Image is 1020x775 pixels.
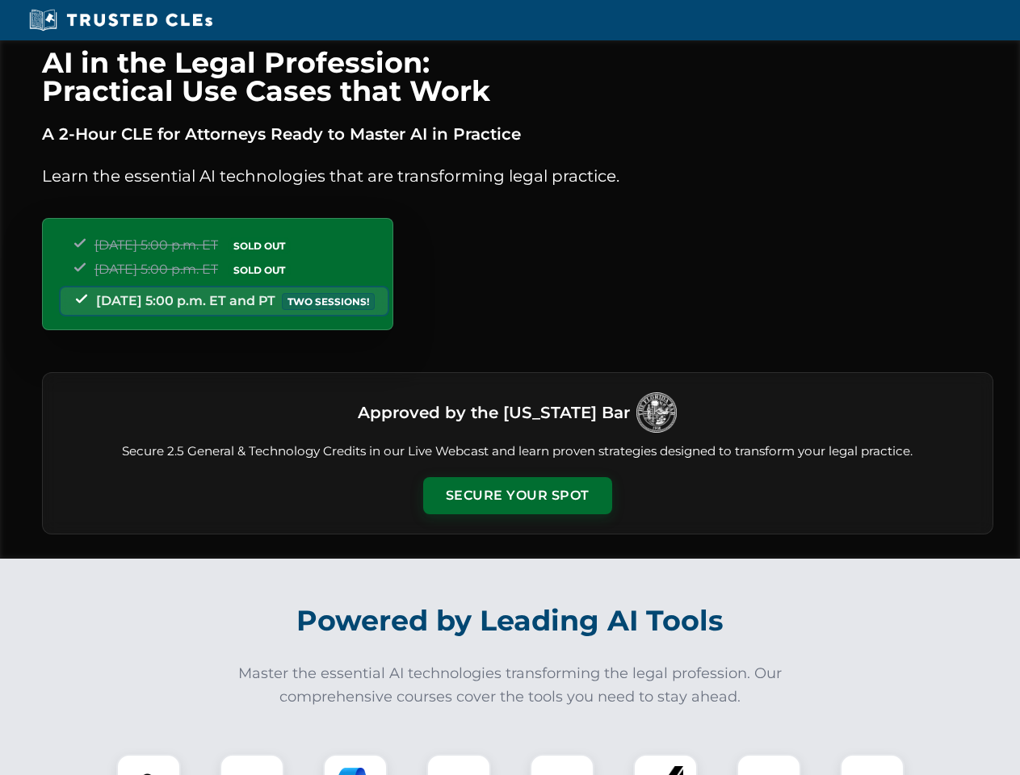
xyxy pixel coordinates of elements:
p: A 2-Hour CLE for Attorneys Ready to Master AI in Practice [42,121,993,147]
img: Trusted CLEs [24,8,217,32]
button: Secure Your Spot [423,477,612,514]
h1: AI in the Legal Profession: Practical Use Cases that Work [42,48,993,105]
h3: Approved by the [US_STATE] Bar [358,398,630,427]
p: Master the essential AI technologies transforming the legal profession. Our comprehensive courses... [228,662,793,709]
img: Logo [636,392,677,433]
span: [DATE] 5:00 p.m. ET [94,262,218,277]
span: SOLD OUT [228,237,291,254]
span: [DATE] 5:00 p.m. ET [94,237,218,253]
h2: Powered by Leading AI Tools [63,593,958,649]
p: Secure 2.5 General & Technology Credits in our Live Webcast and learn proven strategies designed ... [62,442,973,461]
span: SOLD OUT [228,262,291,279]
p: Learn the essential AI technologies that are transforming legal practice. [42,163,993,189]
